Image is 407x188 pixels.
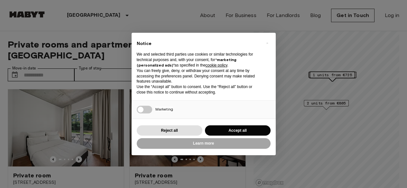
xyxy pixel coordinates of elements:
strong: “marketing (personalized ads)” [137,57,236,67]
button: Close this notice [262,38,273,48]
button: Reject all [137,125,202,136]
button: Learn more [137,138,271,149]
button: Accept all [205,125,271,136]
h2: Notice [137,40,260,47]
span: Marketing [155,107,173,112]
a: cookie policy [206,63,227,67]
p: We and selected third parties use cookies or similar technologies for technical purposes and, wit... [137,52,260,68]
span: × [266,39,268,47]
p: Use the “Accept all” button to consent. Use the “Reject all” button or close this notice to conti... [137,84,260,95]
p: You can freely give, deny, or withdraw your consent at any time by accessing the preferences pane... [137,68,260,84]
